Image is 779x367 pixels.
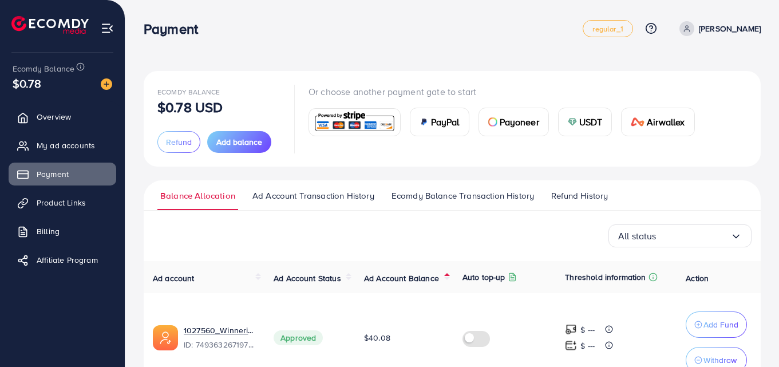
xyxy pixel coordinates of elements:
div: Search for option [608,224,752,247]
span: Balance Allocation [160,190,235,202]
span: Approved [274,330,323,345]
button: Refund [157,131,200,153]
span: Ecomdy Balance [13,63,74,74]
span: Refund [166,136,192,148]
span: Action [686,273,709,284]
a: cardPayPal [410,108,469,136]
a: My ad accounts [9,134,116,157]
img: ic-ads-acc.e4c84228.svg [153,325,178,350]
span: PayPal [431,115,460,129]
p: $0.78 USD [157,100,223,114]
button: Add balance [207,131,271,153]
img: card [568,117,577,127]
span: $40.08 [364,332,390,344]
p: Auto top-up [462,270,505,284]
img: card [313,110,397,135]
span: USDT [579,115,603,129]
span: Product Links [37,197,86,208]
span: Payoneer [500,115,539,129]
h3: Payment [144,21,207,37]
span: Billing [37,226,60,237]
iframe: Chat [730,315,770,358]
p: Or choose another payment gate to start [309,85,704,98]
p: [PERSON_NAME] [699,22,761,35]
p: Add Fund [703,318,738,332]
span: Ad account [153,273,195,284]
p: Threshold information [565,270,646,284]
span: Payment [37,168,69,180]
span: Ecomdy Balance Transaction History [392,190,534,202]
a: cardPayoneer [479,108,549,136]
img: card [420,117,429,127]
p: Withdraw [703,353,737,367]
p: $ --- [580,339,595,353]
span: My ad accounts [37,140,95,151]
span: Overview [37,111,71,123]
a: Overview [9,105,116,128]
img: menu [101,22,114,35]
img: top-up amount [565,323,577,336]
input: Search for option [657,227,730,245]
div: <span class='underline'>1027560_Winnerize_1744747938584</span></br>7493632671978045448 [184,325,255,351]
span: Affiliate Program [37,254,98,266]
img: logo [11,16,89,34]
a: [PERSON_NAME] [675,21,761,36]
a: Affiliate Program [9,248,116,271]
a: Product Links [9,191,116,214]
a: 1027560_Winnerize_1744747938584 [184,325,255,336]
a: Payment [9,163,116,186]
img: card [488,117,497,127]
p: $ --- [580,323,595,337]
span: Ad Account Transaction History [252,190,374,202]
img: card [631,117,644,127]
img: top-up amount [565,340,577,352]
button: Add Fund [686,311,747,338]
a: cardUSDT [558,108,612,136]
span: ID: 7493632671978045448 [184,339,255,350]
a: cardAirwallex [621,108,694,136]
span: $0.78 [13,75,41,92]
span: All status [618,227,657,245]
a: regular_1 [583,20,632,37]
span: Add balance [216,136,262,148]
span: Refund History [551,190,608,202]
a: card [309,108,401,136]
span: Ecomdy Balance [157,87,220,97]
span: Airwallex [647,115,685,129]
a: Billing [9,220,116,243]
span: Ad Account Balance [364,273,439,284]
span: regular_1 [592,25,623,33]
span: Ad Account Status [274,273,341,284]
img: image [101,78,112,90]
